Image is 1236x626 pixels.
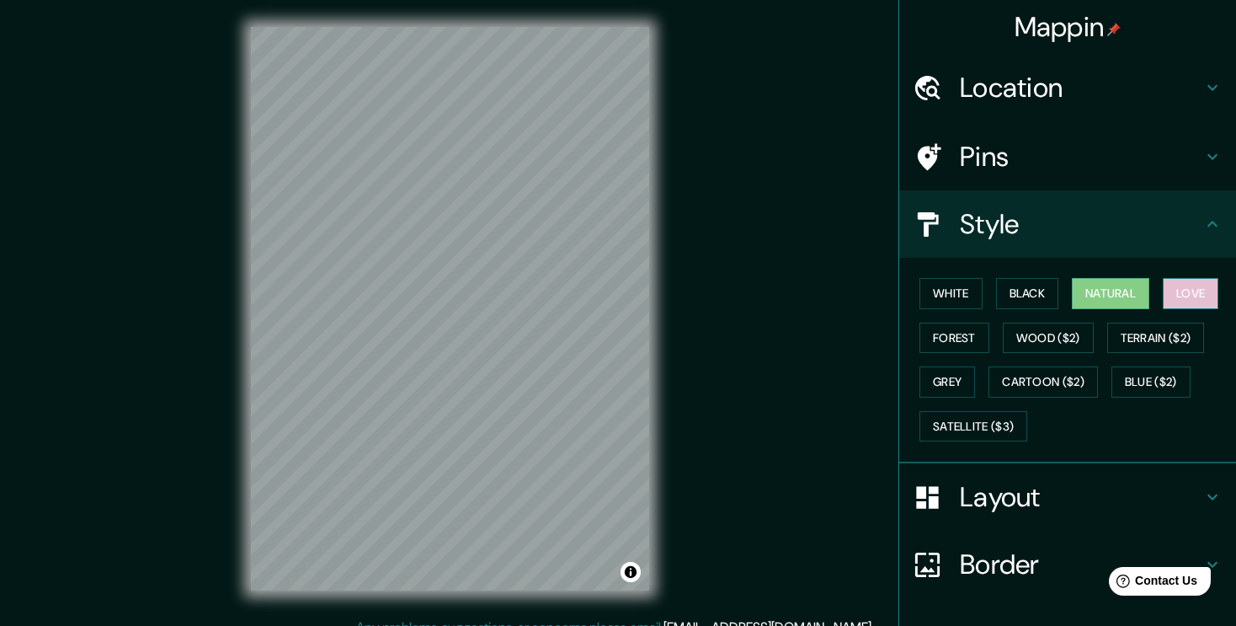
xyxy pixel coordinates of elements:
button: Wood ($2) [1003,323,1094,354]
button: Grey [919,367,975,398]
button: Black [996,278,1059,309]
button: Natural [1072,278,1149,309]
button: Blue ($2) [1111,367,1191,398]
button: Cartoon ($2) [988,367,1098,398]
button: Love [1163,278,1218,309]
h4: Mappin [1015,10,1121,44]
h4: Location [960,71,1202,104]
h4: Style [960,207,1202,241]
h4: Pins [960,140,1202,174]
button: White [919,278,983,309]
iframe: Help widget launcher [1086,560,1217,607]
img: pin-icon.png [1107,23,1121,36]
div: Pins [899,123,1236,190]
div: Border [899,531,1236,598]
button: Toggle attribution [621,562,641,582]
div: Layout [899,463,1236,531]
h4: Border [960,548,1202,581]
div: Style [899,190,1236,258]
canvas: Map [251,27,649,591]
h4: Layout [960,480,1202,514]
button: Satellite ($3) [919,411,1027,442]
button: Terrain ($2) [1107,323,1205,354]
button: Forest [919,323,989,354]
div: Location [899,54,1236,121]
